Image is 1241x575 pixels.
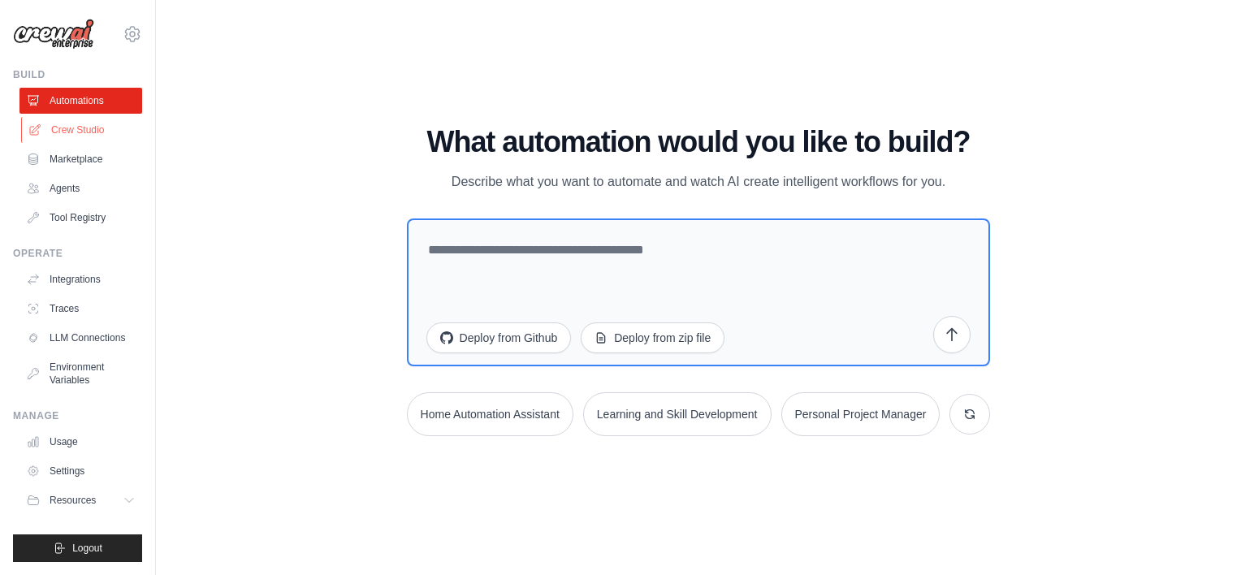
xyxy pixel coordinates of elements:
div: Operate [13,247,142,260]
span: Logout [72,542,102,555]
button: Learning and Skill Development [583,392,772,436]
button: Personal Project Manager [781,392,940,436]
a: Marketplace [19,146,142,172]
a: LLM Connections [19,325,142,351]
a: Integrations [19,266,142,292]
div: Manage [13,409,142,422]
h1: What automation would you like to build? [407,126,991,158]
button: Logout [13,534,142,562]
a: Usage [19,429,142,455]
p: Describe what you want to automate and watch AI create intelligent workflows for you. [426,171,971,192]
iframe: Chat Widget [1160,497,1241,575]
a: Traces [19,296,142,322]
a: Automations [19,88,142,114]
span: Resources [50,494,96,507]
a: Settings [19,458,142,484]
button: Deploy from zip file [581,322,724,353]
a: Environment Variables [19,354,142,393]
a: Tool Registry [19,205,142,231]
a: Agents [19,175,142,201]
div: Build [13,68,142,81]
button: Home Automation Assistant [407,392,573,436]
button: Resources [19,487,142,513]
a: Crew Studio [21,117,144,143]
img: Logo [13,19,94,50]
button: Deploy from Github [426,322,572,353]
